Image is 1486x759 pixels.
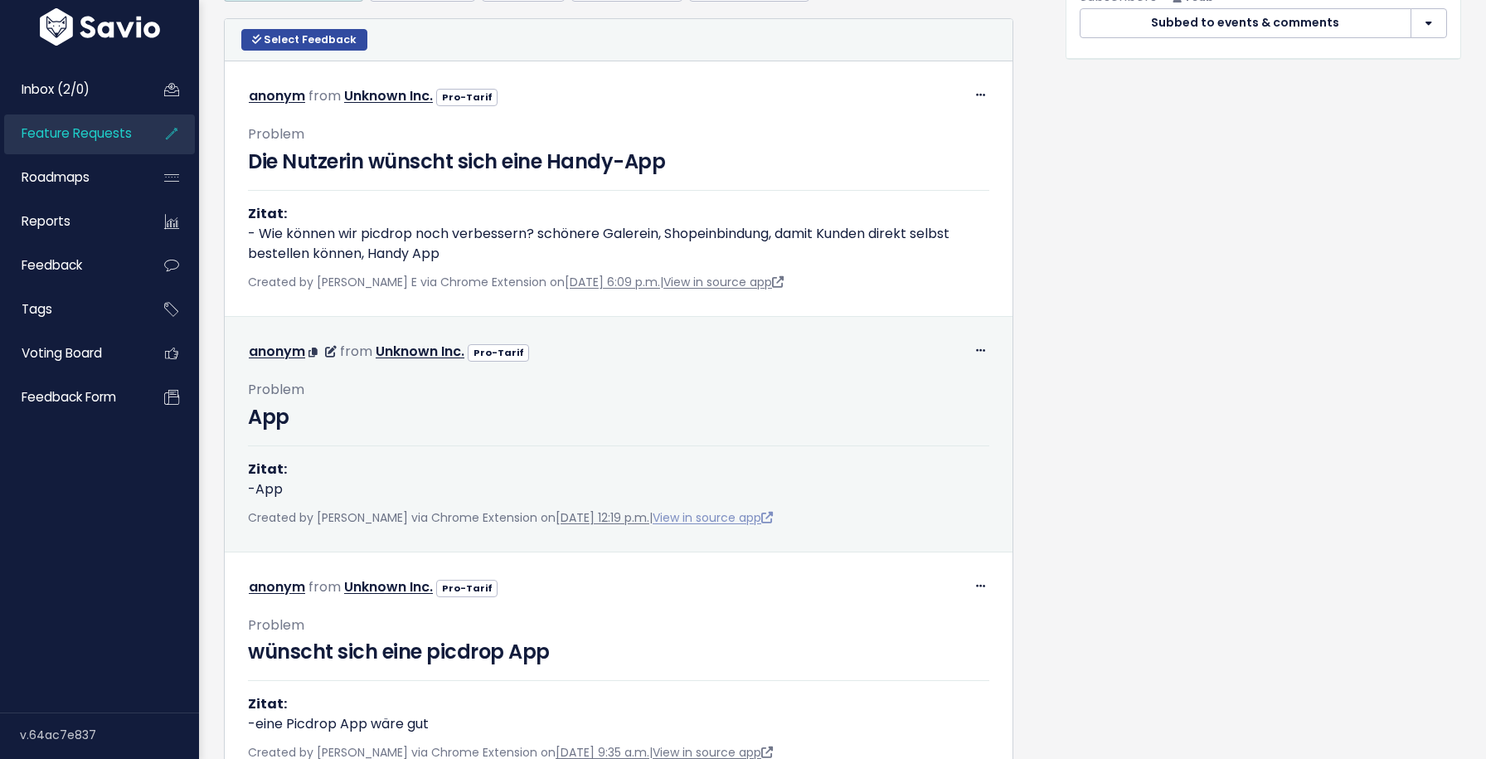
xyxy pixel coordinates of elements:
span: Created by [PERSON_NAME] via Chrome Extension on | [248,509,773,526]
strong: Zitat: [248,204,287,223]
span: Select Feedback [264,32,357,46]
a: Voting Board [4,334,138,372]
span: Inbox (2/0) [22,80,90,98]
span: Feedback form [22,388,116,406]
span: Tags [22,300,52,318]
span: from [308,577,341,596]
span: Feature Requests [22,124,132,142]
strong: Zitat: [248,694,287,713]
a: View in source app [653,509,773,526]
span: Problem [248,615,304,635]
span: Reports [22,212,70,230]
a: Unknown Inc. [376,342,464,361]
a: Roadmaps [4,158,138,197]
span: Voting Board [22,344,102,362]
a: Inbox (2/0) [4,71,138,109]
a: [DATE] 12:19 p.m. [556,509,649,526]
span: from [308,86,341,105]
a: anonym [249,86,305,105]
h3: wünscht sich eine picdrop App [248,637,989,667]
strong: Pro-Tarif [442,90,493,104]
strong: Zitat: [248,460,287,479]
a: anonym [249,577,305,596]
i: Copy Email to clipboard [308,348,318,358]
h3: Die Nutzerin wünscht sich eine Handy-App [248,147,989,177]
p: -App [248,460,989,499]
strong: Pro-Tarif [442,581,493,595]
a: Reports [4,202,138,241]
p: - Wie können wir picdrop noch verbessern? schönere Galerein, Shopeinbindung, damit Kunden direkt ... [248,204,989,264]
span: Created by [PERSON_NAME] E via Chrome Extension on | [248,274,784,290]
span: Problem [248,124,304,144]
a: Feature Requests [4,114,138,153]
a: [DATE] 6:09 p.m. [565,274,660,290]
span: Feedback [22,256,82,274]
a: Feedback [4,246,138,285]
a: View in source app [663,274,784,290]
button: Select Feedback [241,29,367,51]
a: Feedback form [4,378,138,416]
img: logo-white.9d6f32f41409.svg [36,8,164,46]
p: -eine Picdrop App wäre gut [248,694,989,734]
a: Unknown Inc. [344,577,433,596]
span: Problem [248,380,304,399]
h3: App [248,402,989,432]
span: Roadmaps [22,168,90,186]
a: anonym [249,342,305,361]
div: v.64ac7e837 [20,713,199,757]
a: Tags [4,290,138,328]
a: Unknown Inc. [344,86,433,105]
button: Subbed to events & comments [1080,8,1411,38]
strong: Pro-Tarif [473,346,524,359]
span: from [340,342,372,361]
